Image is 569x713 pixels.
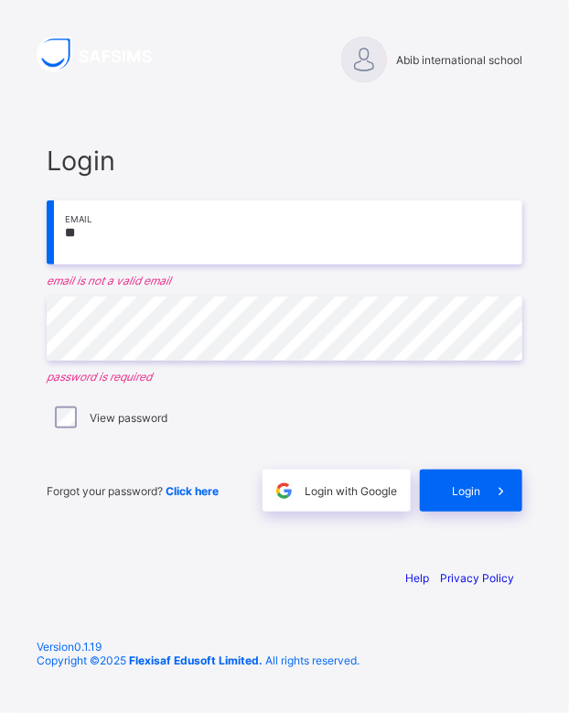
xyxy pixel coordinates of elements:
em: email is not a valid email [47,274,522,287]
em: password is required [47,370,522,384]
span: Version 0.1.19 [37,640,532,654]
label: View password [90,411,167,425]
span: Login [452,484,480,498]
span: Forgot your password? [47,484,219,498]
strong: Flexisaf Edusoft Limited. [129,654,263,667]
img: SAFSIMS Logo [37,37,174,72]
a: Help [405,571,429,585]
img: google.396cfc9801f0270233282035f929180a.svg [274,481,295,502]
a: Privacy Policy [440,571,514,585]
span: Login with Google [305,484,397,498]
a: Click here [166,484,219,498]
span: Copyright © 2025 All rights reserved. [37,654,360,667]
span: Login [47,145,522,177]
span: Abib international school [396,53,522,67]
